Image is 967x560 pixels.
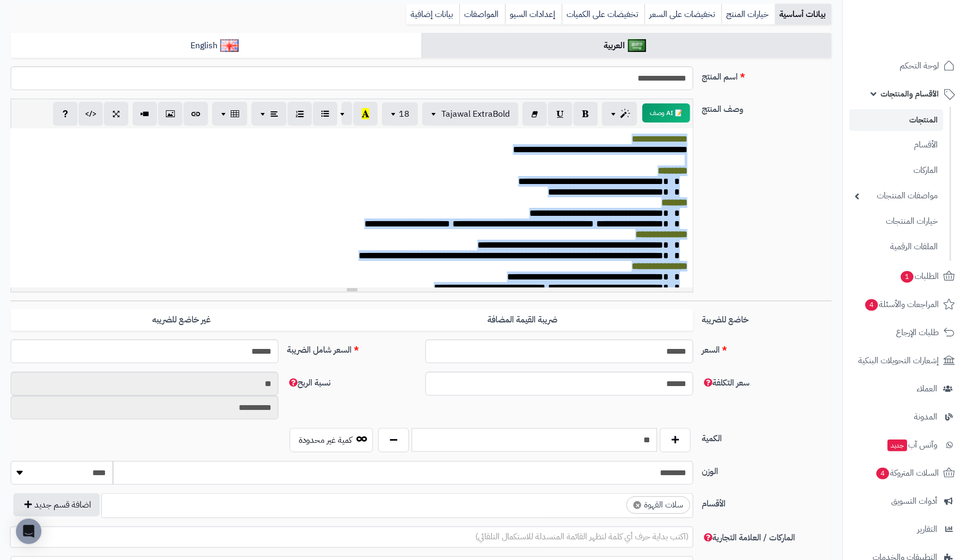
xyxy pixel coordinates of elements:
span: إشعارات التحويلات البنكية [858,353,939,368]
a: English [11,33,421,59]
a: العربية [421,33,832,59]
a: إعدادات السيو [505,4,562,25]
span: جديد [887,440,907,451]
a: المواصفات [459,4,505,25]
span: × [633,501,641,509]
button: 18 [382,102,418,126]
span: سعر التكلفة [702,377,750,389]
a: بيانات أساسية [775,4,832,25]
span: نسبة الربح [287,377,330,389]
span: (اكتب بداية حرف أي كلمة لتظهر القائمة المنسدلة للاستكمال التلقائي) [475,530,689,543]
span: طلبات الإرجاع [896,325,939,340]
button: اضافة قسم جديد [13,493,100,517]
a: التقارير [849,517,961,542]
img: logo-2.png [895,13,957,36]
button: Tajawal ExtraBold [422,102,518,126]
a: إشعارات التحويلات البنكية [849,348,961,373]
span: Tajawal ExtraBold [441,108,510,120]
a: أدوات التسويق [849,488,961,514]
a: المدونة [849,404,961,430]
a: مواصفات المنتجات [849,185,943,207]
a: خيارات المنتجات [849,210,943,233]
a: المراجعات والأسئلة4 [849,292,961,317]
a: طلبات الإرجاع [849,320,961,345]
label: ضريبة القيمة المضافة [352,309,694,331]
a: المنتجات [849,109,943,131]
a: لوحة التحكم [849,53,961,78]
span: 4 [865,299,878,311]
a: السلات المتروكة4 [849,460,961,486]
a: بيانات إضافية [406,4,459,25]
li: سلات القهوة [626,496,690,514]
label: السعر شامل الضريبة [283,339,421,356]
a: خيارات المنتج [721,4,775,25]
a: وآتس آبجديد [849,432,961,458]
span: وآتس آب [886,437,937,452]
span: أدوات التسويق [891,494,937,509]
img: English [220,39,239,52]
span: الماركات / العلامة التجارية [702,531,795,544]
span: المراجعات والأسئلة [864,297,939,312]
img: العربية [628,39,647,52]
span: الأقسام والمنتجات [881,86,939,101]
span: السلات المتروكة [875,466,939,480]
label: الكمية [698,428,836,445]
a: تخفيضات على الكميات [562,4,644,25]
label: وصف المنتج [698,99,836,116]
label: الأقسام [698,493,836,510]
span: المدونة [914,409,937,424]
a: الماركات [849,159,943,182]
a: الأقسام [849,134,943,156]
a: تخفيضات على السعر [644,4,721,25]
label: الوزن [698,461,836,478]
span: التقارير [917,522,937,537]
button: 📝 AI وصف [642,103,690,122]
a: الملفات الرقمية [849,235,943,258]
span: 4 [876,467,890,480]
a: العملاء [849,376,961,401]
label: السعر [698,339,836,356]
label: اسم المنتج [698,66,836,83]
div: Open Intercom Messenger [16,519,41,544]
span: لوحة التحكم [900,58,939,73]
label: خاضع للضريبة [698,309,836,326]
span: الطلبات [900,269,939,284]
label: غير خاضع للضريبه [11,309,352,331]
span: 18 [399,108,410,120]
a: الطلبات1 [849,264,961,289]
span: العملاء [917,381,937,396]
span: 1 [900,270,914,283]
